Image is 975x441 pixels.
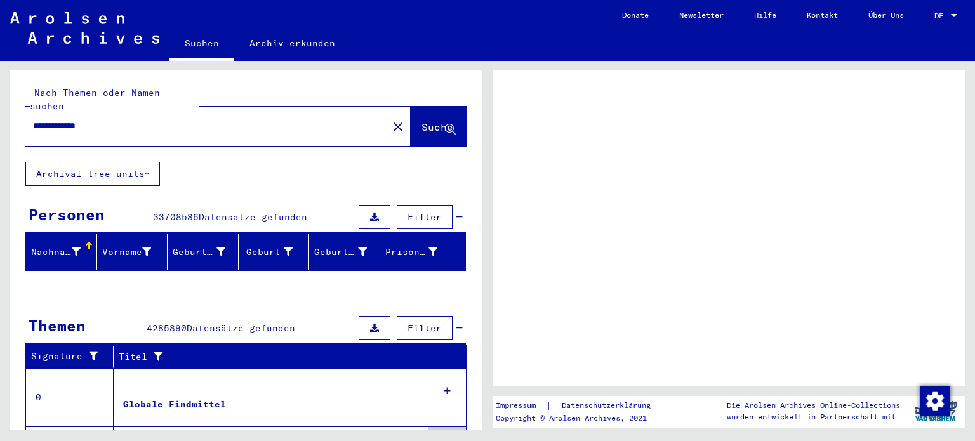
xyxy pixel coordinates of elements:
a: Suchen [169,28,234,61]
mat-header-cell: Geburtsname [168,234,239,270]
div: Geburtsdatum [314,246,367,259]
p: wurden entwickelt in Partnerschaft mit [727,411,900,423]
mat-header-cell: Prisoner # [380,234,466,270]
mat-header-cell: Geburt‏ [239,234,310,270]
span: 4285890 [147,322,187,334]
mat-header-cell: Geburtsdatum [309,234,380,270]
div: Themen [29,314,86,337]
button: Clear [385,114,411,139]
button: Filter [397,316,453,340]
div: Titel [119,346,454,367]
mat-header-cell: Nachname [26,234,97,270]
div: | [496,399,666,412]
div: Signature [31,350,103,363]
div: Zustimmung ändern [919,385,950,416]
button: Suche [411,107,467,146]
span: Datensätze gefunden [187,322,295,334]
div: Geburtsdatum [314,242,383,262]
img: Arolsen_neg.svg [10,12,159,44]
mat-icon: close [390,119,406,135]
div: Signature [31,346,116,367]
div: Prisoner # [385,246,438,259]
span: Datensätze gefunden [199,211,307,223]
td: 0 [26,368,114,426]
div: Globale Findmittel [123,398,226,411]
div: Geburtsname [173,246,225,259]
div: Nachname [31,246,81,259]
div: Vorname [102,246,152,259]
img: yv_logo.png [912,395,960,427]
a: Archiv erkunden [234,28,350,58]
span: DE [934,11,948,20]
mat-label: Nach Themen oder Namen suchen [30,87,160,112]
div: Vorname [102,242,168,262]
span: Filter [408,322,442,334]
p: Die Arolsen Archives Online-Collections [727,400,900,411]
span: 33708586 [153,211,199,223]
div: Personen [29,203,105,226]
div: Titel [119,350,441,364]
span: Suche [421,121,453,133]
div: Nachname [31,242,96,262]
span: Filter [408,211,442,223]
a: Impressum [496,399,546,412]
p: Copyright © Arolsen Archives, 2021 [496,412,666,424]
img: Zustimmung ändern [920,386,950,416]
button: Filter [397,205,453,229]
div: Geburt‏ [244,242,309,262]
div: Prisoner # [385,242,454,262]
div: 350 [428,427,466,440]
button: Archival tree units [25,162,160,186]
a: Datenschutzerklärung [552,399,666,412]
mat-header-cell: Vorname [97,234,168,270]
div: Geburtsname [173,242,241,262]
div: Geburt‏ [244,246,293,259]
